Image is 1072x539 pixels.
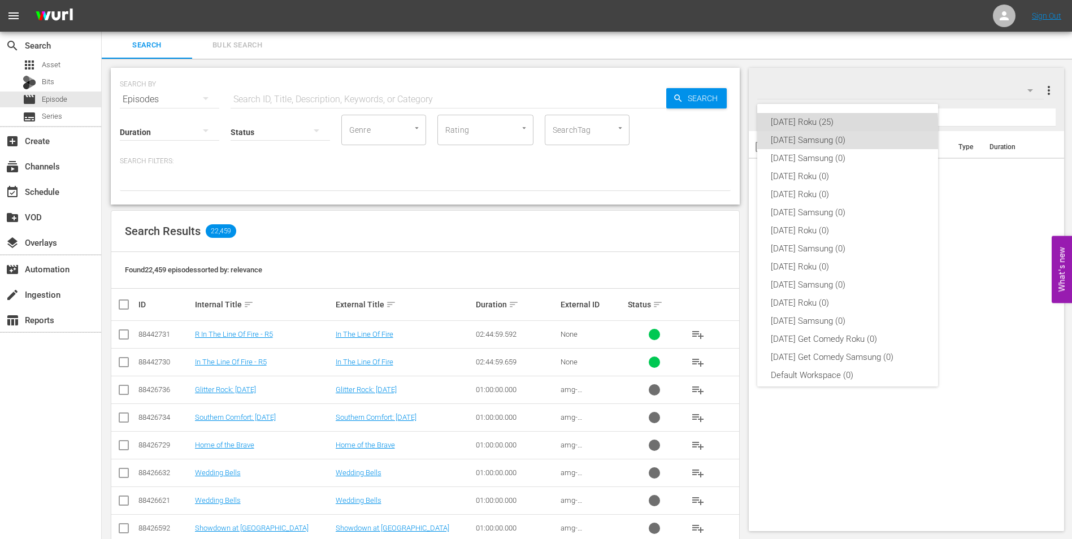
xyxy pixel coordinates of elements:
div: [DATE] Roku (0) [771,221,925,240]
div: [DATE] Roku (0) [771,185,925,203]
div: [DATE] Get Comedy Samsung (0) [771,348,925,366]
div: [DATE] Samsung (0) [771,312,925,330]
div: [DATE] Samsung (0) [771,131,925,149]
div: [DATE] Samsung (0) [771,149,925,167]
div: [DATE] Roku (0) [771,294,925,312]
div: Default Workspace (0) [771,366,925,384]
div: [DATE] Get Comedy Roku (0) [771,330,925,348]
div: [DATE] Samsung (0) [771,276,925,294]
div: [DATE] Roku (0) [771,167,925,185]
div: [DATE] Roku (25) [771,113,925,131]
div: [DATE] Samsung (0) [771,240,925,258]
div: [DATE] Roku (0) [771,258,925,276]
div: [DATE] Samsung (0) [771,203,925,221]
button: Open Feedback Widget [1052,236,1072,303]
